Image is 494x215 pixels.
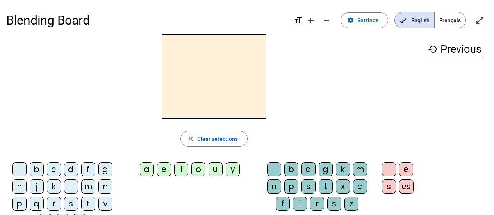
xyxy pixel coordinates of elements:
[306,16,316,25] mat-icon: add
[319,162,333,176] div: g
[353,179,367,194] div: c
[174,162,188,176] div: i
[180,131,248,147] button: Clear selections
[399,179,414,194] div: es
[319,179,333,194] div: t
[81,162,95,176] div: f
[310,197,324,211] div: r
[301,179,316,194] div: s
[47,179,61,194] div: k
[395,12,434,28] span: English
[81,197,95,211] div: t
[344,197,358,211] div: z
[341,12,388,28] button: Settings
[30,179,44,194] div: j
[267,179,281,194] div: n
[226,162,240,176] div: y
[64,179,78,194] div: l
[336,162,350,176] div: k
[394,12,466,28] mat-button-toggle-group: Language selection
[197,134,238,144] span: Clear selections
[357,16,378,25] span: Settings
[284,179,298,194] div: p
[64,162,78,176] div: d
[12,197,27,211] div: p
[293,197,307,211] div: l
[382,179,396,194] div: s
[12,179,27,194] div: h
[428,41,482,58] h3: Previous
[47,197,61,211] div: r
[30,197,44,211] div: q
[187,135,194,142] mat-icon: close
[303,12,319,28] button: Increase font size
[475,16,485,25] mat-icon: open_in_full
[327,197,341,211] div: s
[301,162,316,176] div: d
[6,8,287,33] h1: Blending Board
[435,12,465,28] span: Français
[284,162,298,176] div: b
[472,12,488,28] button: Enter full screen
[322,16,331,25] mat-icon: remove
[353,162,367,176] div: m
[81,179,95,194] div: m
[336,179,350,194] div: x
[140,162,154,176] div: a
[157,162,171,176] div: e
[209,162,223,176] div: u
[399,162,413,176] div: e
[98,179,112,194] div: n
[347,17,354,24] mat-icon: settings
[276,197,290,211] div: f
[294,16,303,25] mat-icon: format_size
[47,162,61,176] div: c
[319,12,334,28] button: Decrease font size
[64,197,78,211] div: s
[30,162,44,176] div: b
[98,162,112,176] div: g
[428,44,437,54] mat-icon: history
[98,197,112,211] div: v
[191,162,205,176] div: o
